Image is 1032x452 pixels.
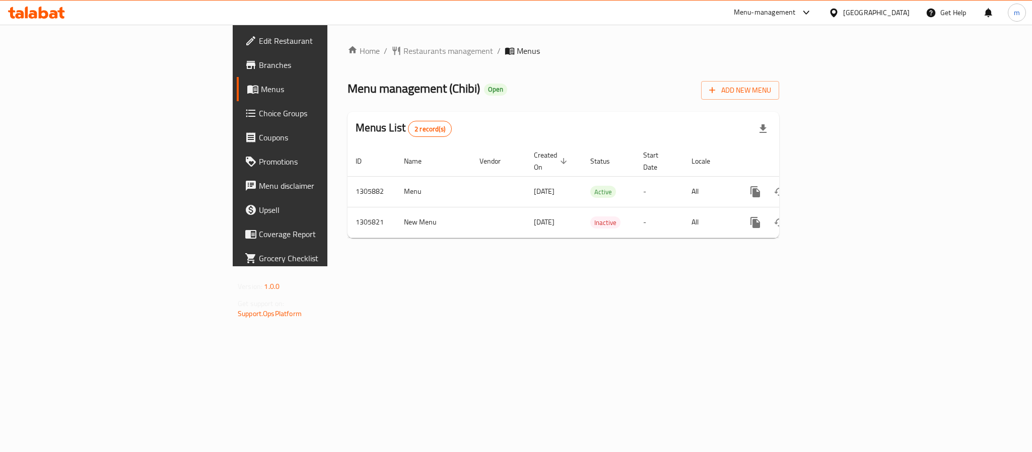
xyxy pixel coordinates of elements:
span: [DATE] [534,215,555,229]
h2: Menus List [356,120,452,137]
span: Locale [692,155,723,167]
span: Vendor [479,155,514,167]
span: Menus [517,45,540,57]
nav: breadcrumb [348,45,779,57]
div: Total records count [408,121,452,137]
span: 1.0.0 [264,280,280,293]
li: / [497,45,501,57]
a: Support.OpsPlatform [238,307,302,320]
a: Restaurants management [391,45,493,57]
div: [GEOGRAPHIC_DATA] [843,7,910,18]
td: All [683,207,735,238]
button: more [743,210,768,235]
span: Start Date [643,149,671,173]
span: 2 record(s) [408,124,451,134]
span: Active [590,186,616,198]
span: Created On [534,149,570,173]
span: Get support on: [238,297,284,310]
span: Version: [238,280,262,293]
th: Actions [735,146,848,177]
span: Menu disclaimer [259,180,397,192]
table: enhanced table [348,146,848,238]
button: Change Status [768,180,792,204]
span: Restaurants management [403,45,493,57]
span: Add New Menu [709,84,771,97]
button: Change Status [768,210,792,235]
a: Promotions [237,149,405,174]
span: Promotions [259,156,397,168]
span: Choice Groups [259,107,397,119]
span: Upsell [259,204,397,216]
span: Menus [261,83,397,95]
td: New Menu [396,207,471,238]
div: Menu-management [734,7,796,19]
td: - [635,176,683,207]
a: Coverage Report [237,222,405,246]
span: Edit Restaurant [259,35,397,47]
a: Menus [237,77,405,101]
span: Open [484,85,507,94]
button: more [743,180,768,204]
a: Branches [237,53,405,77]
span: m [1014,7,1020,18]
span: Branches [259,59,397,71]
span: Name [404,155,435,167]
td: All [683,176,735,207]
a: Edit Restaurant [237,29,405,53]
span: Menu management ( Chibi ) [348,77,480,100]
a: Grocery Checklist [237,246,405,270]
span: Coverage Report [259,228,397,240]
a: Coupons [237,125,405,149]
td: - [635,207,683,238]
span: Coupons [259,131,397,143]
span: Status [590,155,623,167]
div: Open [484,84,507,96]
button: Add New Menu [701,81,779,100]
span: ID [356,155,375,167]
span: Grocery Checklist [259,252,397,264]
a: Upsell [237,198,405,222]
td: Menu [396,176,471,207]
span: Inactive [590,217,621,229]
a: Menu disclaimer [237,174,405,198]
a: Choice Groups [237,101,405,125]
span: [DATE] [534,185,555,198]
div: Export file [751,117,775,141]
